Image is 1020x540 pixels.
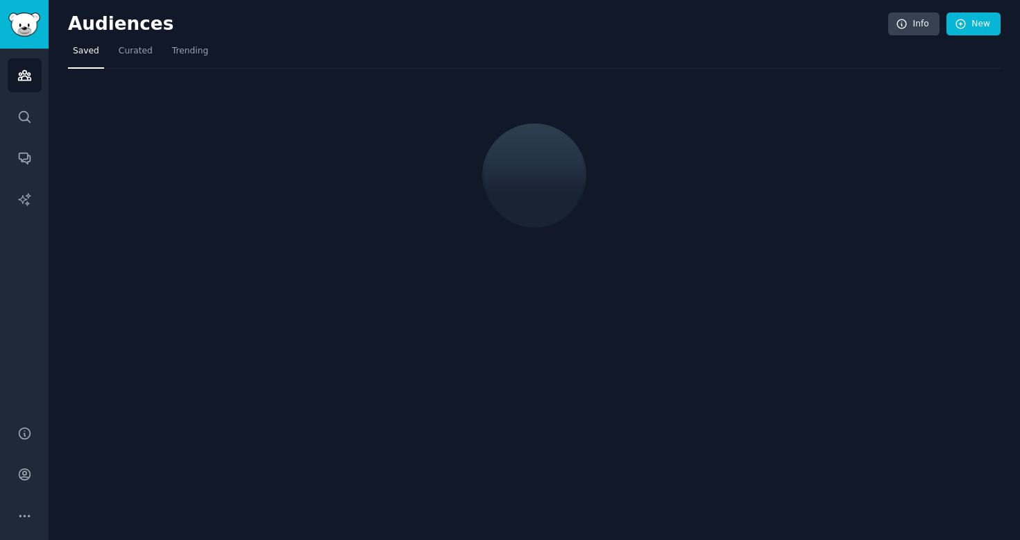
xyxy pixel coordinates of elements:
a: Curated [114,40,158,69]
img: GummySearch logo [8,12,40,37]
span: Curated [119,45,153,58]
h2: Audiences [68,13,888,35]
a: Saved [68,40,104,69]
a: Info [888,12,940,36]
span: Saved [73,45,99,58]
a: Trending [167,40,213,69]
span: Trending [172,45,208,58]
a: New [946,12,1001,36]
